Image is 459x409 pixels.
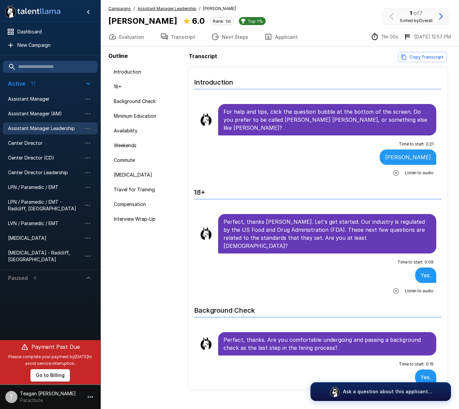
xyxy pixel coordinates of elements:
[400,18,433,23] span: Sorted by Overall
[199,113,213,126] img: llama_clean.png
[192,16,205,26] b: 6.0
[108,139,186,151] div: Weekends
[100,27,152,46] button: Evaluation
[108,154,186,166] div: Commute
[414,10,423,16] span: of 7
[410,10,412,16] b: 1
[403,33,451,41] div: The date and time when the interview was completed
[194,182,442,199] h6: 18+
[421,271,431,279] p: Yes.
[108,125,186,137] div: Availability
[371,33,398,41] div: The time between starting and completing the interview
[210,18,233,24] span: Rank: 1st
[114,69,181,75] span: Introduction
[203,5,236,12] span: [PERSON_NAME]
[137,6,196,11] u: Assistant Manager Leadership
[194,72,442,89] h6: Introduction
[223,218,431,250] p: Perfect, thanks [PERSON_NAME]. Let's get started. Our industry is regulated by the US Food and Dr...
[385,153,431,161] p: [PERSON_NAME]
[343,388,432,395] p: Ask a question about this applicant...
[397,259,423,266] span: Time to start :
[421,373,431,381] p: Yes.
[133,5,135,12] span: /
[114,98,181,105] span: Background Check
[199,5,200,12] span: /
[108,198,186,210] div: Compensation
[114,142,181,149] span: Weekends
[426,361,434,368] span: 0 : 15
[414,33,451,40] p: [DATE] 12:57 PM
[114,157,181,164] span: Commute
[194,300,442,317] h6: Background Check
[310,382,451,401] button: Ask a question about this applicant...
[399,361,425,368] span: Time to start :
[114,83,181,90] span: 18+
[398,52,447,62] button: Copy transcript
[108,213,186,225] div: Interview Wrap-Up
[114,172,181,178] span: [MEDICAL_DATA]
[108,110,186,122] div: Minimum Education
[223,336,431,352] p: Perfect, thanks. Are you comfortable undergoing and passing a background check as the last step i...
[114,186,181,193] span: Travel for Training
[425,259,434,266] span: 0 : 09
[152,27,203,46] button: Transcript
[381,33,398,40] p: 11m 00s
[426,141,434,147] span: 0 : 21
[256,27,306,46] button: Applicant
[114,216,181,222] span: Interview Wrap-Up
[199,227,213,240] img: llama_clean.png
[405,288,434,294] span: Listen to audio
[108,6,131,11] u: Campaigns
[399,141,425,147] span: Time to start :
[189,53,217,60] b: Transcript
[108,184,186,196] div: Travel for Training
[108,169,186,181] div: [MEDICAL_DATA]
[223,108,431,132] p: For help and tips, click the question bubble at the bottom of the screen. Do you prefer to be cal...
[114,201,181,208] span: Compensation
[108,16,177,26] b: [PERSON_NAME]
[108,81,186,93] div: 18+
[330,386,340,397] img: logo_glasses@2x.png
[114,127,181,134] span: Availability
[108,53,128,59] b: Outline
[203,27,256,46] button: Next Steps
[108,66,186,78] div: Introduction
[114,113,181,119] span: Minimum Education
[405,170,434,176] span: Listen to audio
[199,337,213,350] img: llama_clean.png
[108,95,186,107] div: Background Check
[245,18,266,24] span: Top 1%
